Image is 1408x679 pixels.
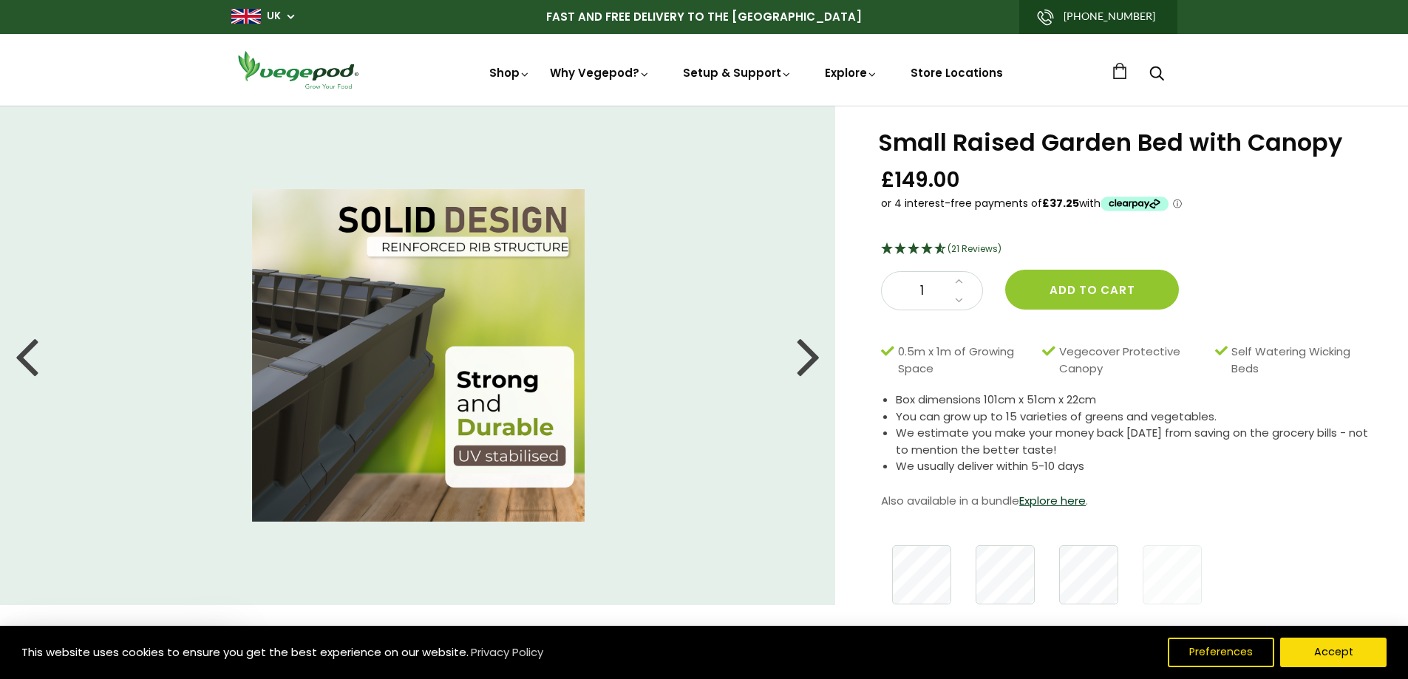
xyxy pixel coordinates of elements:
[896,409,1371,426] li: You can grow up to 15 varieties of greens and vegetables.
[896,458,1371,475] li: We usually deliver within 5-10 days
[896,425,1371,458] li: We estimate you make your money back [DATE] from saving on the grocery bills - not to mention the...
[489,65,531,81] a: Shop
[898,344,1035,377] span: 0.5m x 1m of Growing Space
[878,131,1371,154] h1: Small Raised Garden Bed with Canopy
[252,189,585,522] img: Small Raised Garden Bed with Canopy
[267,9,281,24] a: UK
[896,392,1371,409] li: Box dimensions 101cm x 51cm x 22cm
[1005,270,1179,310] button: Add to cart
[1059,344,1208,377] span: Vegecover Protective Canopy
[911,65,1003,81] a: Store Locations
[881,490,1371,512] p: Also available in a bundle .
[881,166,960,194] span: £149.00
[21,644,469,660] span: This website uses cookies to ensure you get the best experience on our website.
[1231,344,1364,377] span: Self Watering Wicking Beds
[1149,67,1164,83] a: Search
[825,65,878,81] a: Explore
[950,272,967,291] a: Increase quantity by 1
[881,240,1371,259] div: 4.71 Stars - 21 Reviews
[1280,638,1387,667] button: Accept
[950,291,967,310] a: Decrease quantity by 1
[231,49,364,91] img: Vegepod
[897,282,947,301] span: 1
[550,65,650,81] a: Why Vegepod?
[231,9,261,24] img: gb_large.png
[469,639,545,666] a: Privacy Policy (opens in a new tab)
[1019,493,1086,508] a: Explore here
[1168,638,1274,667] button: Preferences
[948,242,1001,255] span: (21 Reviews)
[683,65,792,81] a: Setup & Support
